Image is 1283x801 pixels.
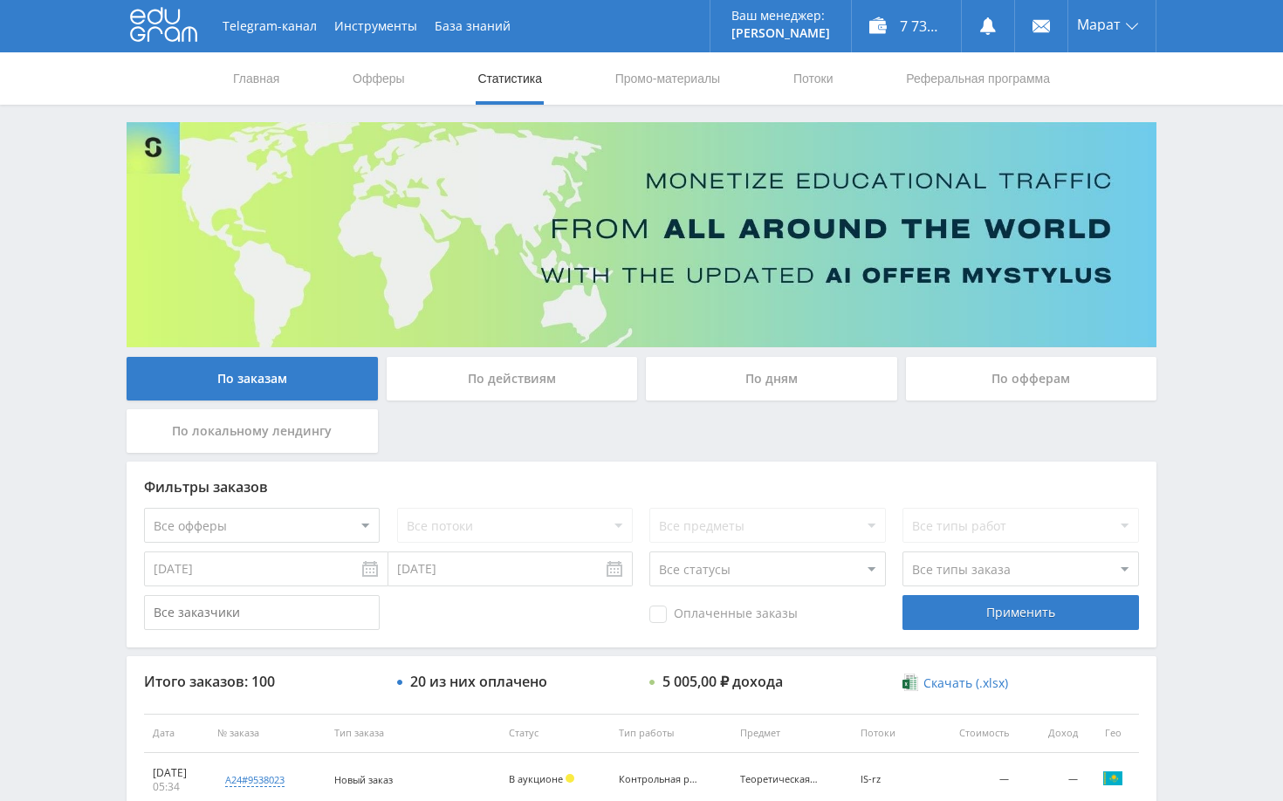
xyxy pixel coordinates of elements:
a: Скачать (.xlsx) [902,674,1007,692]
div: Фильтры заказов [144,479,1139,495]
div: Контрольная работа [619,774,697,785]
a: Главная [231,52,281,105]
span: Оплаченные заказы [649,606,798,623]
span: Новый заказ [334,773,393,786]
div: По локальному лендингу [127,409,378,453]
div: Итого заказов: 100 [144,674,380,689]
div: По дням [646,357,897,400]
a: Офферы [351,52,407,105]
p: [PERSON_NAME] [731,26,830,40]
div: [DATE] [153,766,200,780]
th: Тип работы [610,714,731,753]
div: По офферам [906,357,1157,400]
span: В аукционе [509,772,563,785]
span: Холд [566,774,574,783]
div: Применить [902,595,1138,630]
th: Предмет [731,714,853,753]
div: По действиям [387,357,638,400]
img: xlsx [902,674,917,691]
th: Тип заказа [326,714,500,753]
th: Дата [144,714,209,753]
input: Все заказчики [144,595,380,630]
div: 20 из них оплачено [410,674,547,689]
img: kaz.png [1102,768,1123,789]
a: Потоки [792,52,835,105]
th: Стоимость [932,714,1017,753]
img: Banner [127,122,1156,347]
th: Статус [500,714,610,753]
p: Ваш менеджер: [731,9,830,23]
div: Теоретическая механика [740,774,819,785]
div: По заказам [127,357,378,400]
div: 5 005,00 ₽ дохода [662,674,783,689]
th: Гео [1087,714,1139,753]
th: Потоки [852,714,932,753]
div: IS-rz [861,774,923,785]
span: Марат [1077,17,1121,31]
div: 05:34 [153,780,200,794]
span: Скачать (.xlsx) [923,676,1008,690]
a: Статистика [476,52,544,105]
a: Реферальная программа [904,52,1052,105]
th: № заказа [209,714,326,753]
a: Промо-материалы [614,52,722,105]
th: Доход [1018,714,1087,753]
div: a24#9538023 [225,773,285,787]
